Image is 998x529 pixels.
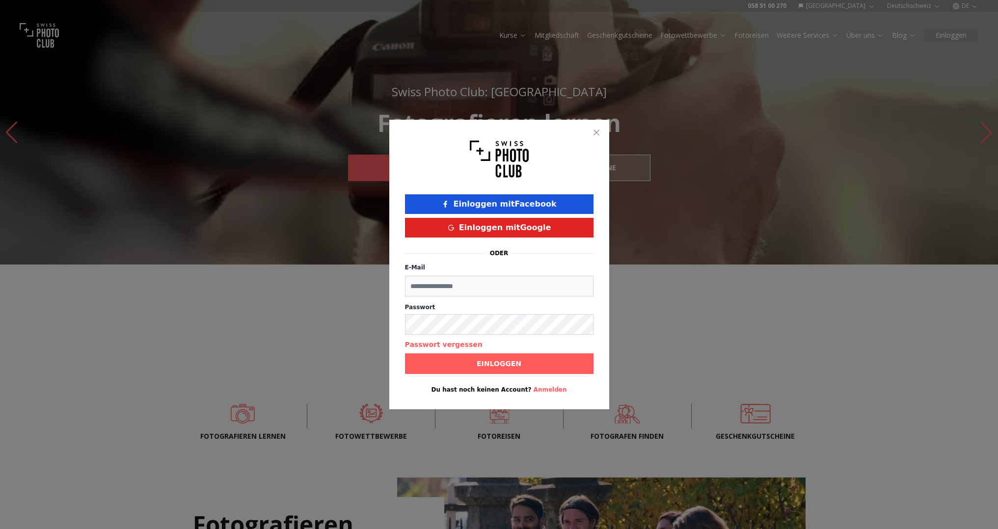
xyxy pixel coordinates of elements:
button: Einloggen mitGoogle [405,218,593,238]
button: Passwort vergessen [405,340,483,349]
b: Einloggen [477,359,521,369]
label: E-Mail [405,264,425,271]
button: Einloggen mitFacebook [405,194,593,214]
p: Du hast noch keinen Account? [405,386,593,394]
img: Swiss photo club [470,135,529,183]
button: Einloggen [405,353,593,374]
p: oder [490,249,509,257]
button: Anmelden [534,386,567,394]
label: Passwort [405,303,593,311]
